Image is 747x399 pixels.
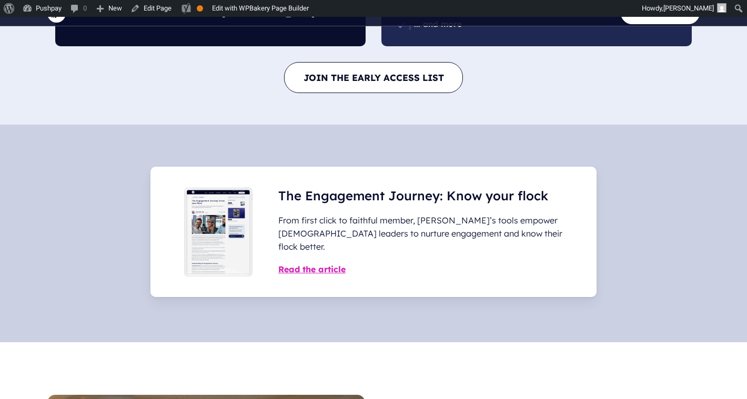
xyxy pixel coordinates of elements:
[197,5,203,12] div: OK
[278,264,346,274] a: Read the article
[284,62,463,93] a: Join the early access list
[278,214,572,253] span: From first click to faithful member, [PERSON_NAME]’s tools empower [DEMOGRAPHIC_DATA] leaders to ...
[663,4,714,12] span: [PERSON_NAME]
[184,187,253,277] img: post-mock
[278,188,548,203] h3: The Engagement Journey: Know your flock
